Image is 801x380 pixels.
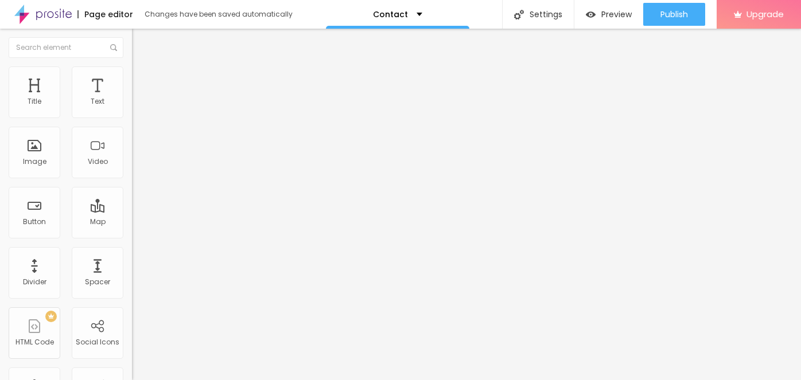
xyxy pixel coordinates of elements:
p: Contact [373,10,408,18]
span: Publish [660,10,688,19]
img: Icone [514,10,524,19]
input: Search element [9,37,123,58]
div: Changes have been saved automatically [145,11,293,18]
span: Preview [601,10,632,19]
div: Divider [23,278,46,286]
img: view-1.svg [586,10,596,19]
div: Image [23,158,46,166]
div: HTML Code [15,338,54,346]
button: Publish [643,3,705,26]
div: Button [23,218,46,226]
div: Spacer [85,278,110,286]
span: Upgrade [746,9,784,19]
div: Video [88,158,108,166]
img: Icone [110,44,117,51]
div: Page editor [77,10,133,18]
div: Title [28,97,41,105]
div: Map [90,218,106,226]
button: Preview [574,3,643,26]
div: Text [91,97,104,105]
div: Social Icons [76,338,119,346]
iframe: Editor [132,29,801,380]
